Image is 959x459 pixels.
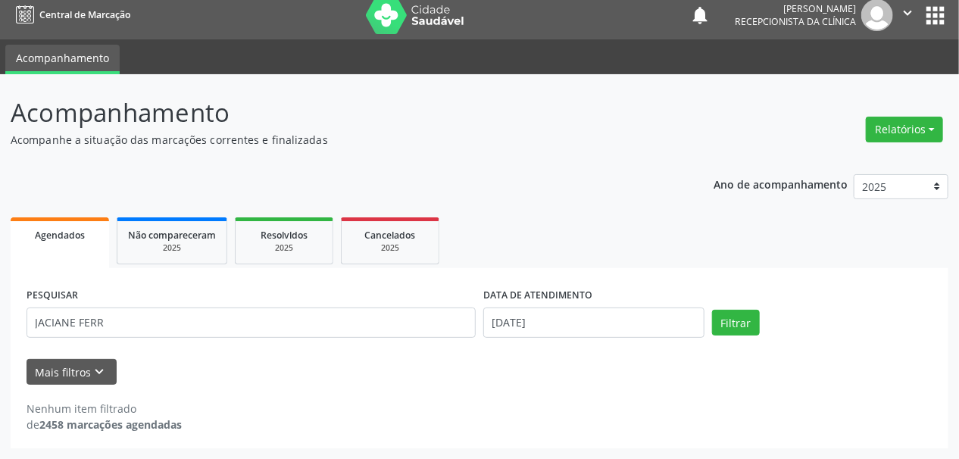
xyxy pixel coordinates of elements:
[365,229,416,242] span: Cancelados
[11,2,130,27] a: Central de Marcação
[899,5,916,21] i: 
[128,242,216,254] div: 2025
[11,94,667,132] p: Acompanhamento
[27,359,117,386] button: Mais filtroskeyboard_arrow_down
[712,310,760,336] button: Filtrar
[246,242,322,254] div: 2025
[27,417,182,432] div: de
[735,2,856,15] div: [PERSON_NAME]
[27,284,78,308] label: PESQUISAR
[39,417,182,432] strong: 2458 marcações agendadas
[128,229,216,242] span: Não compareceram
[866,117,943,142] button: Relatórios
[922,2,948,29] button: apps
[27,308,476,338] input: Nome, CNS
[689,5,711,26] button: notifications
[483,308,704,338] input: Selecione um intervalo
[27,401,182,417] div: Nenhum item filtrado
[5,45,120,74] a: Acompanhamento
[39,8,130,21] span: Central de Marcação
[483,284,592,308] label: DATA DE ATENDIMENTO
[714,174,848,193] p: Ano de acompanhamento
[92,364,108,380] i: keyboard_arrow_down
[11,132,667,148] p: Acompanhe a situação das marcações correntes e finalizadas
[35,229,85,242] span: Agendados
[261,229,308,242] span: Resolvidos
[352,242,428,254] div: 2025
[735,15,856,28] span: Recepcionista da clínica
